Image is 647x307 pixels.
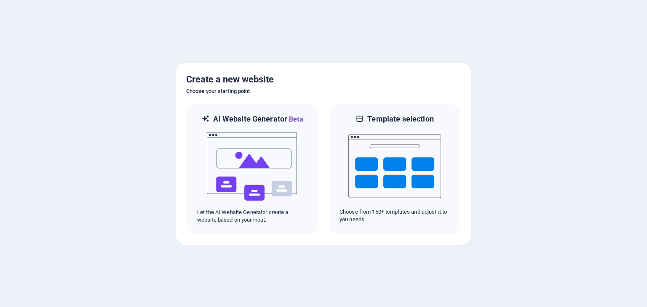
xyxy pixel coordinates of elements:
h6: Choose your starting point [186,86,461,96]
h6: Template selection [367,114,433,124]
span: Beta [287,115,303,123]
h5: Create a new website [186,73,461,86]
h6: AI Website Generator [213,114,303,124]
div: AI Website GeneratorBetaaiLet the AI Website Generator create a website based on your input. [186,103,318,235]
p: Choose from 150+ templates and adjust it to you needs. [340,208,450,223]
p: Let the AI Website Generator create a website based on your input. [197,209,307,224]
img: ai [206,124,299,209]
div: Template selectionChoose from 150+ templates and adjust it to you needs. [329,103,461,235]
